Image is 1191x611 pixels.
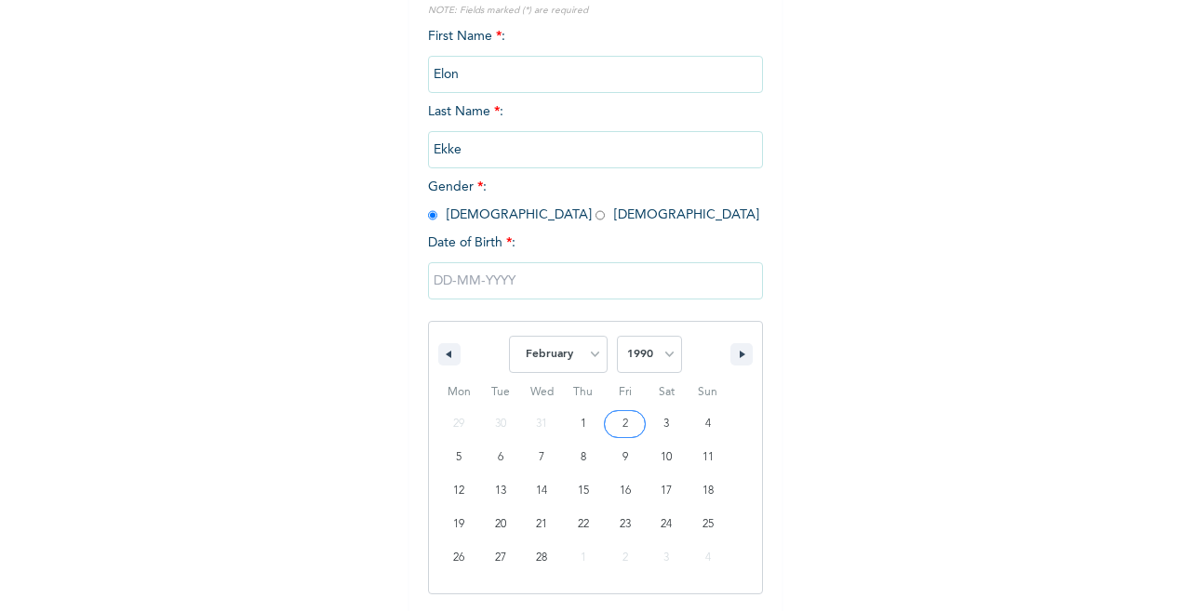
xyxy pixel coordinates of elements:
[456,441,462,474] span: 5
[646,474,688,508] button: 17
[581,441,586,474] span: 8
[703,474,714,508] span: 18
[687,474,729,508] button: 18
[705,407,711,441] span: 4
[498,441,503,474] span: 6
[428,105,763,156] span: Last Name :
[480,441,522,474] button: 6
[480,541,522,575] button: 27
[495,541,506,575] span: 27
[646,378,688,407] span: Sat
[536,508,547,541] span: 21
[480,508,522,541] button: 20
[536,541,547,575] span: 28
[563,508,605,541] button: 22
[480,378,522,407] span: Tue
[428,4,763,18] p: NOTE: Fields marked (*) are required
[521,474,563,508] button: 14
[563,441,605,474] button: 8
[428,131,763,168] input: Enter your last name
[438,541,480,575] button: 26
[661,441,672,474] span: 10
[578,474,589,508] span: 15
[563,407,605,441] button: 1
[521,441,563,474] button: 7
[480,474,522,508] button: 13
[687,378,729,407] span: Sun
[620,474,631,508] span: 16
[453,508,464,541] span: 19
[428,30,763,81] span: First Name :
[646,441,688,474] button: 10
[438,378,480,407] span: Mon
[604,441,646,474] button: 9
[495,474,506,508] span: 13
[581,407,586,441] span: 1
[622,407,628,441] span: 2
[438,474,480,508] button: 12
[578,508,589,541] span: 22
[539,441,544,474] span: 7
[703,508,714,541] span: 25
[687,508,729,541] button: 25
[622,441,628,474] span: 9
[428,262,763,299] input: DD-MM-YYYY
[438,441,480,474] button: 5
[495,508,506,541] span: 20
[604,407,646,441] button: 2
[604,474,646,508] button: 16
[604,378,646,407] span: Fri
[663,407,669,441] span: 3
[687,407,729,441] button: 4
[646,407,688,441] button: 3
[428,56,763,93] input: Enter your first name
[661,474,672,508] span: 17
[453,541,464,575] span: 26
[428,180,759,221] span: Gender : [DEMOGRAPHIC_DATA] [DEMOGRAPHIC_DATA]
[428,233,515,253] span: Date of Birth :
[563,474,605,508] button: 15
[646,508,688,541] button: 24
[563,378,605,407] span: Thu
[438,508,480,541] button: 19
[703,441,714,474] span: 11
[604,508,646,541] button: 23
[661,508,672,541] span: 24
[521,378,563,407] span: Wed
[536,474,547,508] span: 14
[620,508,631,541] span: 23
[687,441,729,474] button: 11
[521,508,563,541] button: 21
[453,474,464,508] span: 12
[521,541,563,575] button: 28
